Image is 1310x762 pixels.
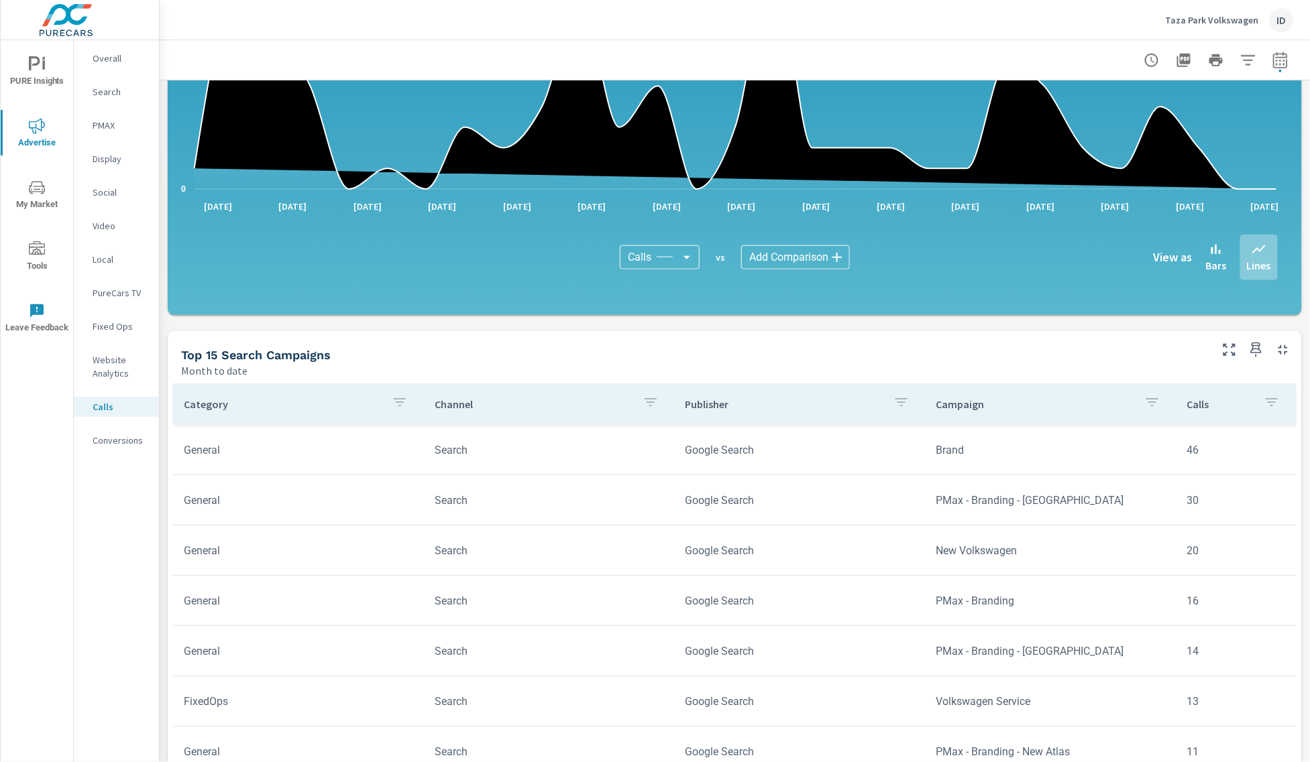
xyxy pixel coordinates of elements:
div: Search [74,82,159,102]
div: Display [74,149,159,169]
p: [DATE] [1092,200,1139,213]
p: Social [93,186,148,199]
div: Calls [74,397,159,417]
p: [DATE] [1242,200,1289,213]
p: [DATE] [419,200,466,213]
td: PMax - Branding [926,584,1177,618]
div: Conversions [74,430,159,450]
td: General [173,483,424,517]
p: [DATE] [1166,200,1213,213]
td: Google Search [675,684,926,718]
td: Google Search [675,584,926,618]
div: Video [74,216,159,236]
div: Local [74,249,159,269]
td: 13 [1177,684,1297,718]
td: Google Search [675,433,926,467]
div: Overall [74,48,159,68]
div: nav menu [1,40,73,348]
p: [DATE] [344,200,391,213]
td: Search [424,684,675,718]
p: [DATE] [1017,200,1064,213]
td: General [173,533,424,568]
td: Google Search [675,634,926,668]
p: Search [93,85,148,99]
td: 20 [1177,533,1297,568]
td: Search [424,634,675,668]
td: General [173,634,424,668]
p: [DATE] [195,200,241,213]
p: Display [93,152,148,166]
p: Category [184,397,381,411]
div: Fixed Ops [74,316,159,336]
td: Search [424,433,675,467]
h6: View as [1154,251,1193,264]
p: [DATE] [643,200,690,213]
div: Calls [620,245,700,269]
span: Calls [628,251,651,264]
h5: Top 15 Search Campaigns [181,348,331,362]
p: [DATE] [718,200,765,213]
td: Brand [926,433,1177,467]
p: Website Analytics [93,353,148,380]
p: [DATE] [568,200,615,213]
button: "Export Report to PDF" [1170,47,1197,74]
td: Google Search [675,483,926,517]
td: General [173,584,424,618]
p: PMAX [93,119,148,132]
span: Tools [5,241,69,274]
button: Apply Filters [1235,47,1262,74]
div: PureCars TV [74,283,159,303]
p: Channel [435,397,632,411]
td: Search [424,584,675,618]
div: PMAX [74,115,159,135]
span: Advertise [5,118,69,151]
p: Campaign [936,397,1134,411]
span: Leave Feedback [5,303,69,336]
td: Search [424,483,675,517]
p: [DATE] [269,200,316,213]
td: PMax - Branding - [GEOGRAPHIC_DATA] [926,634,1177,668]
td: 14 [1177,634,1297,668]
td: Search [424,533,675,568]
button: Minimize Widget [1272,339,1294,361]
div: Website Analytics [74,350,159,383]
p: Calls [93,400,148,414]
p: [DATE] [867,200,914,213]
td: New Volkswagen [926,533,1177,568]
span: Save this to your personalized report [1246,339,1267,361]
p: Bars [1206,257,1227,273]
p: Fixed Ops [93,320,148,333]
td: General [173,433,424,467]
td: 30 [1177,483,1297,517]
p: vs [700,251,741,263]
div: ID [1270,8,1294,32]
button: Make Fullscreen [1219,339,1240,361]
p: [DATE] [793,200,840,213]
p: PureCars TV [93,286,148,300]
p: Publisher [686,397,883,411]
p: Video [93,219,148,233]
p: [DATE] [942,200,989,213]
span: My Market [5,180,69,212]
td: PMax - Branding - [GEOGRAPHIC_DATA] [926,483,1177,517]
td: Google Search [675,533,926,568]
td: Volkswagen Service [926,684,1177,718]
p: Calls [1187,397,1254,411]
td: 16 [1177,584,1297,618]
span: PURE Insights [5,56,69,89]
p: [DATE] [494,200,541,213]
p: Lines [1247,257,1271,273]
button: Print Report [1203,47,1230,74]
button: Select Date Range [1267,47,1294,74]
p: Overall [93,52,148,65]
p: Conversions [93,434,148,447]
p: Month to date [181,363,248,379]
td: 46 [1177,433,1297,467]
p: Local [93,253,148,266]
div: Social [74,182,159,202]
div: Add Comparison [741,245,850,269]
td: FixedOps [173,684,424,718]
p: Taza Park Volkswagen [1166,14,1259,26]
text: 0 [181,184,186,194]
span: Add Comparison [749,251,828,264]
